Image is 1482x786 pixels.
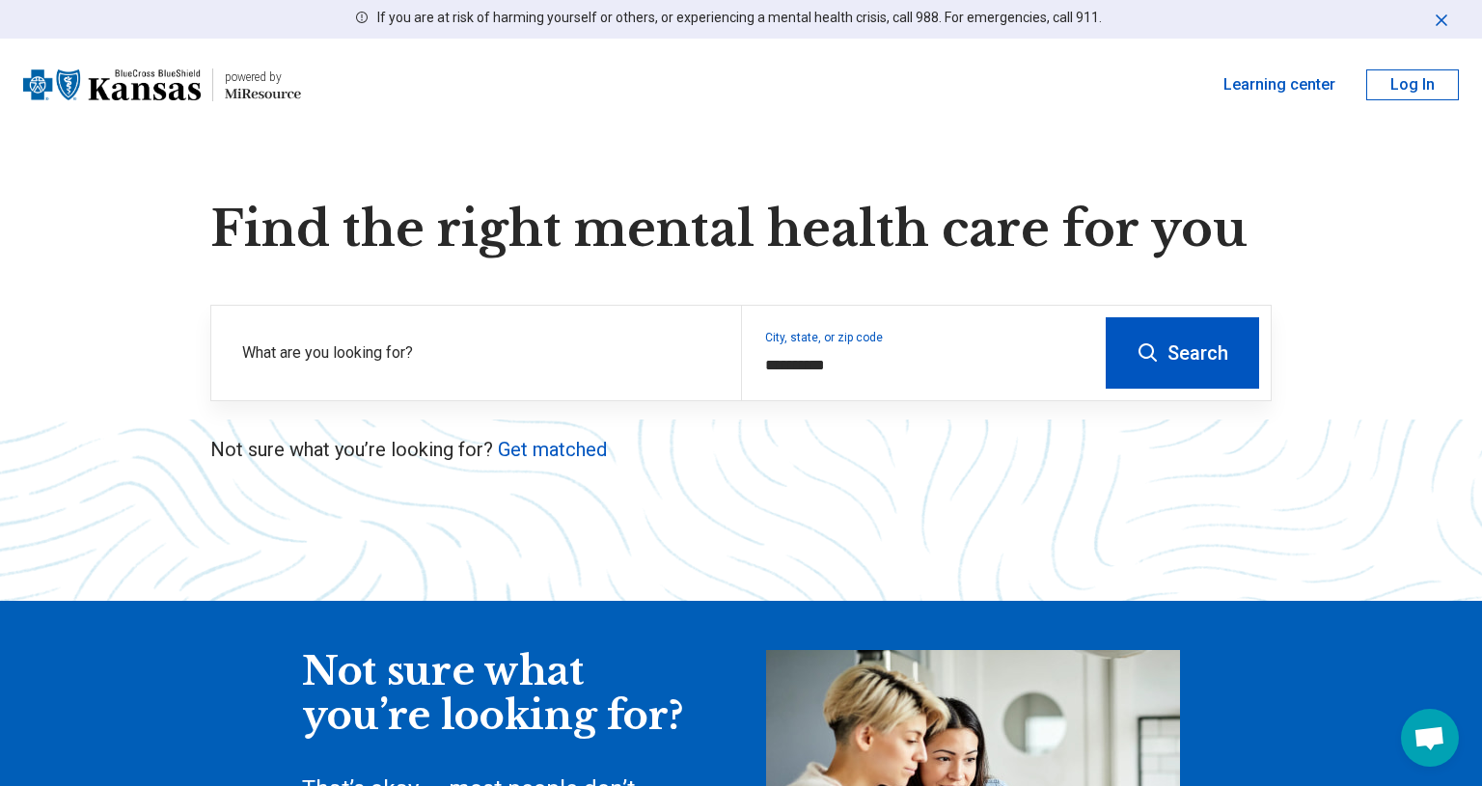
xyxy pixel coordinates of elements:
[225,68,301,86] div: powered by
[210,436,1272,463] p: Not sure what you’re looking for?
[498,438,607,461] a: Get matched
[1223,73,1335,96] a: Learning center
[302,650,688,738] div: Not sure what you’re looking for?
[242,341,718,365] label: What are you looking for?
[377,8,1102,28] p: If you are at risk of harming yourself or others, or experiencing a mental health crisis, call 98...
[23,62,201,108] img: Blue Cross Blue Shield Kansas
[210,201,1272,258] h1: Find the right mental health care for you
[23,62,301,108] a: Blue Cross Blue Shield Kansaspowered by
[1401,709,1459,767] div: Open chat
[1106,317,1259,389] button: Search
[1366,69,1459,100] button: Log In
[1432,8,1451,31] button: Dismiss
